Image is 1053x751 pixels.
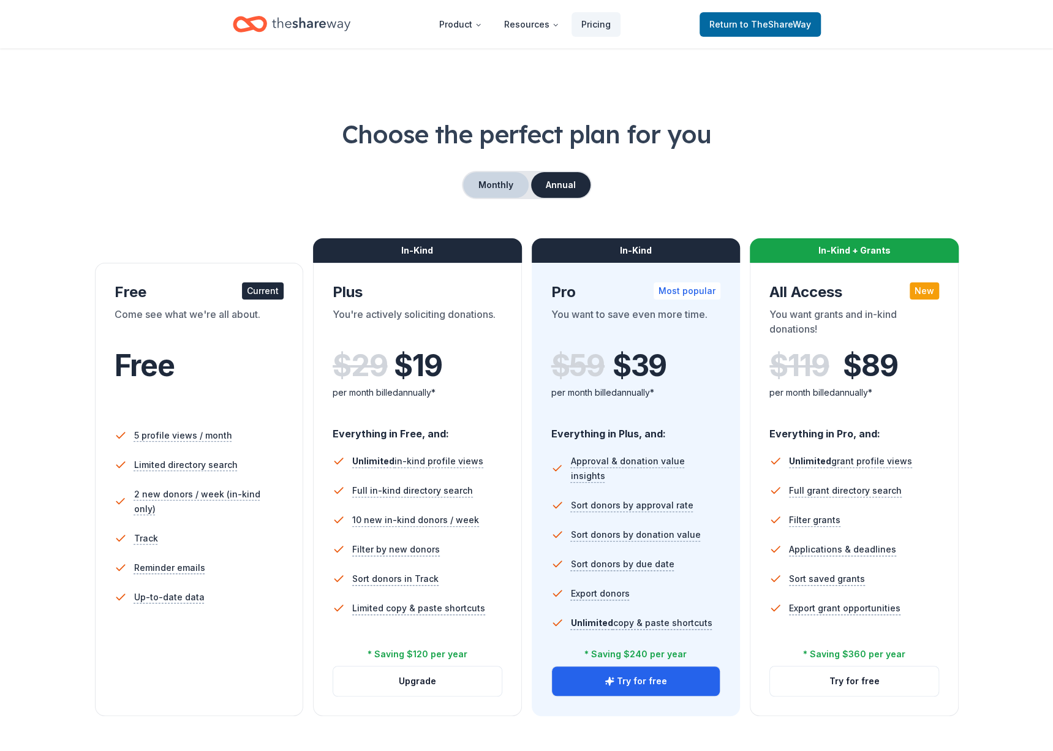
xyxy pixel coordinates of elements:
[49,117,1004,151] h1: Choose the perfect plan for you
[352,483,473,498] span: Full in-kind directory search
[352,456,483,466] span: in-kind profile views
[115,347,175,383] span: Free
[352,601,485,616] span: Limited copy & paste shortcuts
[551,385,721,400] div: per month billed annually*
[429,12,492,37] button: Product
[572,12,621,37] a: Pricing
[584,647,687,662] div: * Saving $240 per year
[789,513,840,527] span: Filter grants
[571,498,693,513] span: Sort donors by approval rate
[233,10,350,39] a: Home
[333,666,502,696] button: Upgrade
[551,307,721,341] div: You want to save even more time.
[368,647,467,662] div: * Saving $120 per year
[352,513,479,527] span: 10 new in-kind donors / week
[115,282,284,302] div: Free
[463,172,529,198] button: Monthly
[429,10,621,39] nav: Main
[789,456,831,466] span: Unlimited
[551,416,721,442] div: Everything in Plus, and:
[803,647,905,662] div: * Saving $360 per year
[789,601,900,616] span: Export grant opportunities
[352,456,394,466] span: Unlimited
[571,586,630,601] span: Export donors
[115,307,284,341] div: Come see what we're all about.
[352,572,439,586] span: Sort donors in Track
[352,542,440,557] span: Filter by new donors
[769,416,939,442] div: Everything in Pro, and:
[571,527,701,542] span: Sort donors by donation value
[654,282,720,300] div: Most popular
[571,557,674,572] span: Sort donors by due date
[750,238,959,263] div: In-Kind + Grants
[134,531,158,546] span: Track
[700,12,821,37] a: Returnto TheShareWay
[313,238,522,263] div: In-Kind
[134,560,205,575] span: Reminder emails
[709,17,811,32] span: Return
[910,282,939,300] div: New
[613,349,666,383] span: $ 39
[494,12,569,37] button: Resources
[769,307,939,341] div: You want grants and in-kind donations!
[740,19,811,29] span: to TheShareWay
[571,617,712,628] span: copy & paste shortcuts
[789,483,902,498] span: Full grant directory search
[333,307,502,341] div: You're actively soliciting donations.
[843,349,897,383] span: $ 89
[242,282,284,300] div: Current
[134,428,232,443] span: 5 profile views / month
[333,385,502,400] div: per month billed annually*
[571,617,613,628] span: Unlimited
[134,458,238,472] span: Limited directory search
[532,238,741,263] div: In-Kind
[333,416,502,442] div: Everything in Free, and:
[134,590,205,605] span: Up-to-date data
[769,282,939,302] div: All Access
[570,454,720,483] span: Approval & donation value insights
[789,572,865,586] span: Sort saved grants
[394,349,442,383] span: $ 19
[551,282,721,302] div: Pro
[789,542,896,557] span: Applications & deadlines
[134,487,284,516] span: 2 new donors / week (in-kind only)
[770,666,938,696] button: Try for free
[769,385,939,400] div: per month billed annually*
[333,282,502,302] div: Plus
[531,172,591,198] button: Annual
[552,666,720,696] button: Try for free
[789,456,912,466] span: grant profile views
